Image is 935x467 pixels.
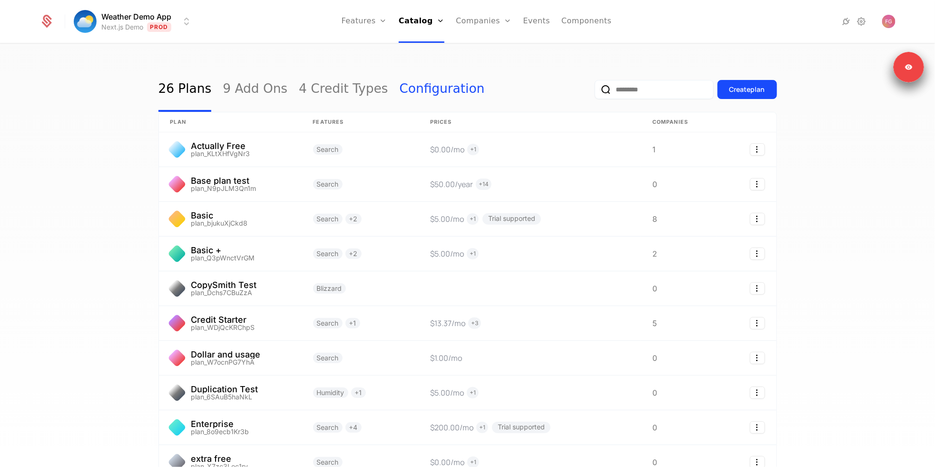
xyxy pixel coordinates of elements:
button: Select action [750,387,765,399]
th: plan [159,112,302,132]
button: Select environment [77,11,192,32]
th: Companies [641,112,717,132]
span: Prod [147,22,171,32]
span: Weather Demo App [101,11,171,22]
button: Select action [750,213,765,225]
button: Select action [750,178,765,190]
button: Createplan [718,80,777,99]
img: Weather Demo App [74,10,97,33]
a: Settings [856,16,867,27]
button: Select action [750,352,765,364]
a: Integrations [840,16,852,27]
a: 26 Plans [158,67,212,112]
button: Select action [750,421,765,434]
a: 9 Add Ons [223,67,287,112]
button: Select action [750,248,765,260]
th: Features [302,112,419,132]
th: Prices [419,112,641,132]
button: Select action [750,317,765,329]
button: Open user button [882,15,896,28]
a: Configuration [400,67,485,112]
div: Next.js Demo [101,22,143,32]
button: Select action [750,282,765,295]
div: Create plan [729,85,765,94]
button: Select action [750,143,765,156]
a: 4 Credit Types [299,67,388,112]
img: fynn glover [882,15,896,28]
